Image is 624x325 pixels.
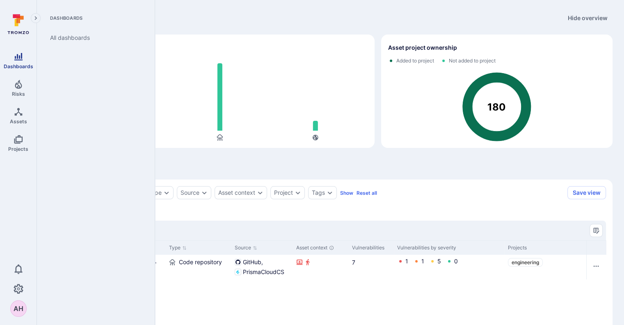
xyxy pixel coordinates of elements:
span: Not added to project [448,58,495,64]
button: Save view [567,186,606,199]
a: 7 [352,259,355,266]
button: Expand dropdown [201,189,208,196]
button: Tags [312,189,325,196]
button: Sort by Type [169,244,187,251]
span: Code repository [179,258,222,266]
button: Expand navigation menu [31,13,41,23]
a: 1 [421,258,424,265]
button: Sort by Source [235,244,257,251]
span: Dashboards [43,15,145,21]
div: Cell for Asset context [293,255,349,279]
div: Akshata Hiriyanna [10,300,27,317]
a: 1 [405,258,408,265]
span: Assets [10,118,27,124]
button: AH [10,300,27,317]
div: Cell for Type [166,255,231,279]
div: Cell for Projects [505,255,607,279]
button: Project [274,189,293,196]
div: Automatically discovered context associated with the asset [329,245,334,250]
button: Source [181,189,199,196]
span: Dashboards [4,63,33,69]
div: Asset context [296,244,345,251]
a: All dashboards [43,30,145,46]
div: Cell for Source [231,255,293,279]
div: Vulnerabilities by severity [397,244,501,251]
span: Added to project [396,58,434,64]
a: 0 [454,258,458,265]
button: Hide overview [563,12,613,25]
text: 180 [488,101,506,113]
span: Projects [8,146,28,152]
div: Cell for [586,255,606,279]
button: Reset all [357,190,377,196]
span: GitHub [243,258,263,266]
div: Cell for Vulnerabilities by severity [394,255,505,279]
div: assets tabs [48,158,613,173]
a: 5 [437,258,441,265]
a: engineering [508,258,543,267]
button: Manage columns [590,224,603,237]
span: Risks [12,91,25,97]
div: Assets overview [42,28,613,148]
div: Projects [508,244,604,251]
span: engineering [512,259,539,265]
div: Vulnerabilities [352,244,391,251]
button: Asset context [218,189,255,196]
button: Row actions menu [590,260,603,273]
button: Expand dropdown [327,189,333,196]
button: Expand dropdown [257,189,263,196]
i: Expand navigation menu [33,15,39,22]
span: PrismaCloudCS [243,268,284,276]
button: Expand dropdown [163,189,170,196]
div: Cell for Vulnerabilities [349,255,394,279]
button: Expand dropdown [295,189,301,196]
button: Show [340,190,353,196]
h2: Asset project ownership [388,44,457,52]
